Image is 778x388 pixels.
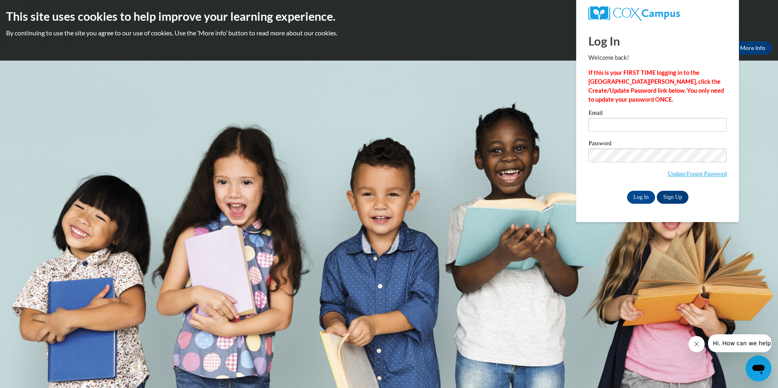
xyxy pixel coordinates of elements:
iframe: Close message [688,336,705,352]
strong: If this is your FIRST TIME logging in to the [GEOGRAPHIC_DATA][PERSON_NAME], click the Create/Upd... [588,69,724,103]
h2: This site uses cookies to help improve your learning experience. [6,8,772,24]
label: Password [588,140,727,148]
h1: Log In [588,33,727,49]
iframe: Button to launch messaging window [745,355,771,381]
iframe: Message from company [708,334,771,352]
span: Hi. How can we help? [5,6,66,12]
label: Email [588,110,727,118]
a: More Info [734,41,772,54]
input: Log In [627,191,656,204]
a: Update/Forgot Password [668,170,727,177]
a: COX Campus [588,6,727,21]
a: Sign Up [657,191,688,204]
p: By continuing to use the site you agree to our use of cookies. Use the ‘More info’ button to read... [6,28,772,37]
img: COX Campus [588,6,680,21]
p: Welcome back! [588,53,727,62]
